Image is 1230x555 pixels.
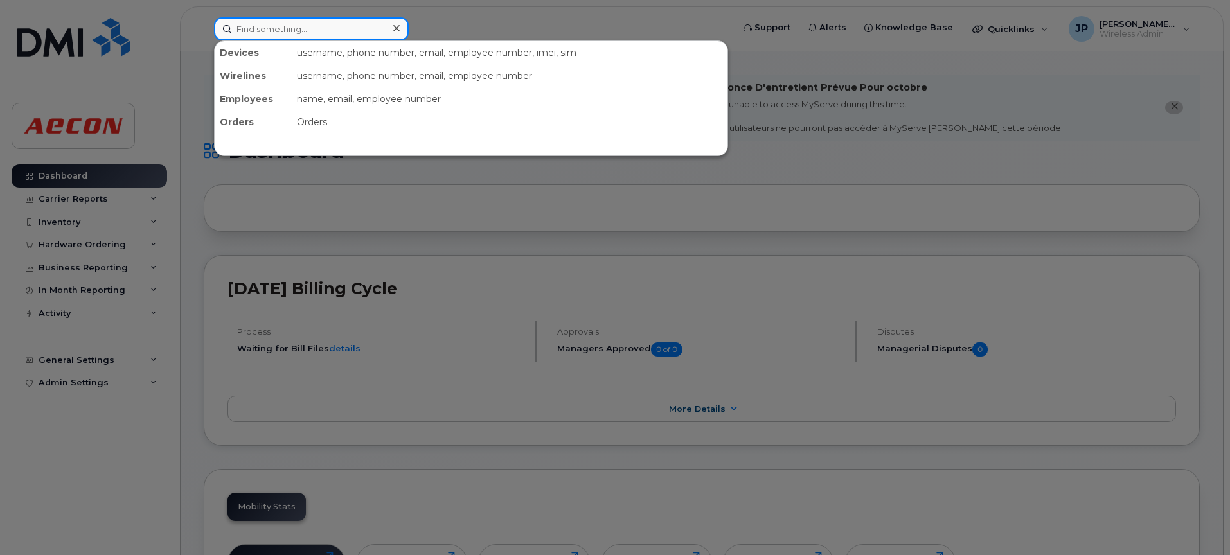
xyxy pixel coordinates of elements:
div: Devices [215,41,292,64]
div: username, phone number, email, employee number [292,64,727,87]
div: username, phone number, email, employee number, imei, sim [292,41,727,64]
div: Orders [215,110,292,134]
div: Wirelines [215,64,292,87]
div: Orders [292,110,727,134]
div: Employees [215,87,292,110]
div: name, email, employee number [292,87,727,110]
